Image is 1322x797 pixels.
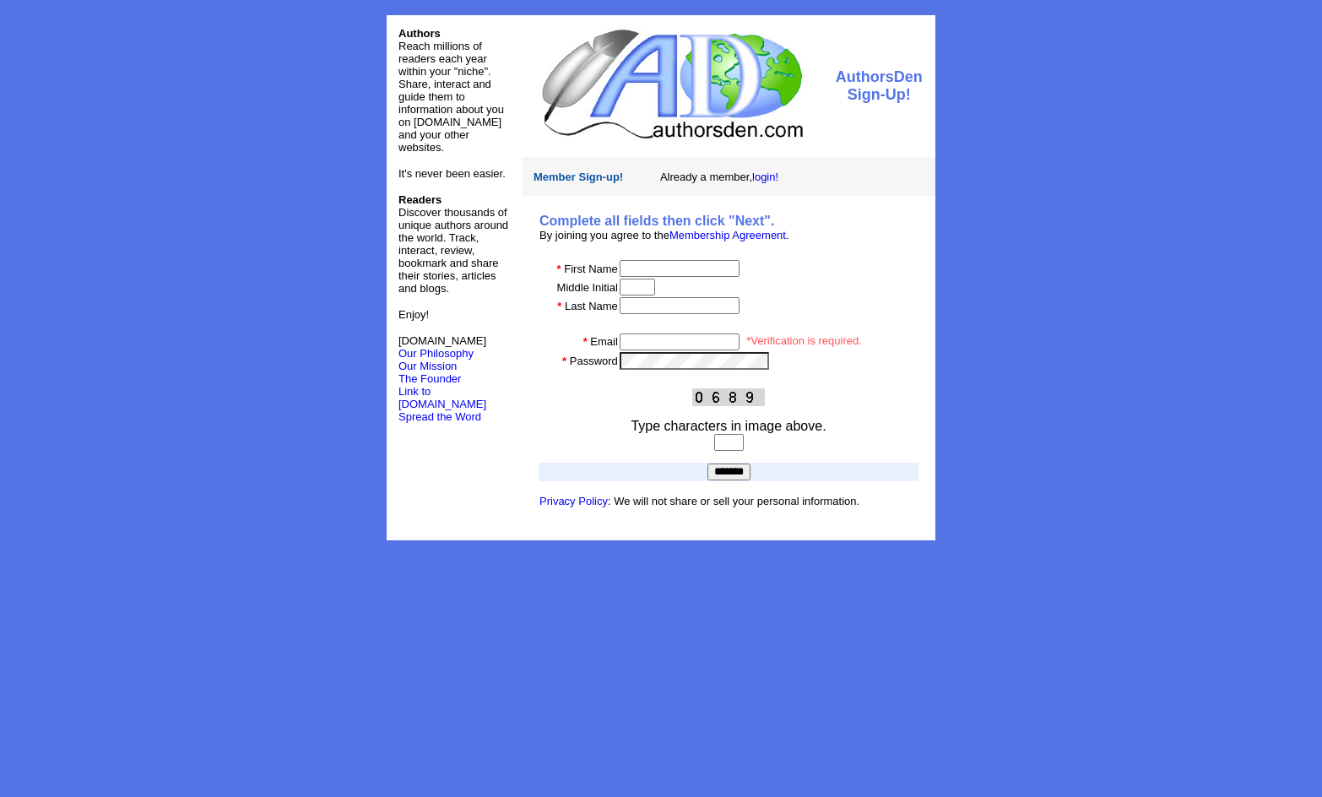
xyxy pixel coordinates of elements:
a: Privacy Policy [539,495,608,507]
font: Email [590,335,618,348]
font: Spread the Word [398,410,481,423]
font: *Verification is required. [746,334,862,347]
font: Reach millions of readers each year within your "niche". Share, interact and guide them to inform... [398,40,504,154]
a: Link to [DOMAIN_NAME] [398,385,486,410]
font: AuthorsDen Sign-Up! [836,68,923,103]
font: Last Name [565,300,618,312]
a: Our Philosophy [398,347,474,360]
font: By joining you agree to the . [539,229,789,241]
font: Enjoy! [398,308,429,321]
a: The Founder [398,372,461,385]
font: Authors [398,27,441,40]
a: Membership Agreement [669,229,786,241]
b: Readers [398,193,442,206]
a: Spread the Word [398,409,481,423]
img: logo.jpg [538,27,805,141]
b: Complete all fields then click "Next". [539,214,774,228]
font: Discover thousands of unique authors around the world. Track, interact, review, bookmark and shar... [398,193,508,295]
font: Password [570,355,618,367]
font: Already a member, [660,171,778,183]
font: : We will not share or sell your personal information. [539,495,859,507]
font: Member Sign-up! [534,171,623,183]
font: Type characters in image above. [631,419,826,433]
img: This Is CAPTCHA Image [692,388,765,406]
a: Our Mission [398,360,457,372]
a: login! [752,171,778,183]
font: [DOMAIN_NAME] [398,334,486,360]
font: First Name [564,263,618,275]
font: Middle Initial [557,281,618,294]
font: It's never been easier. [398,167,506,180]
